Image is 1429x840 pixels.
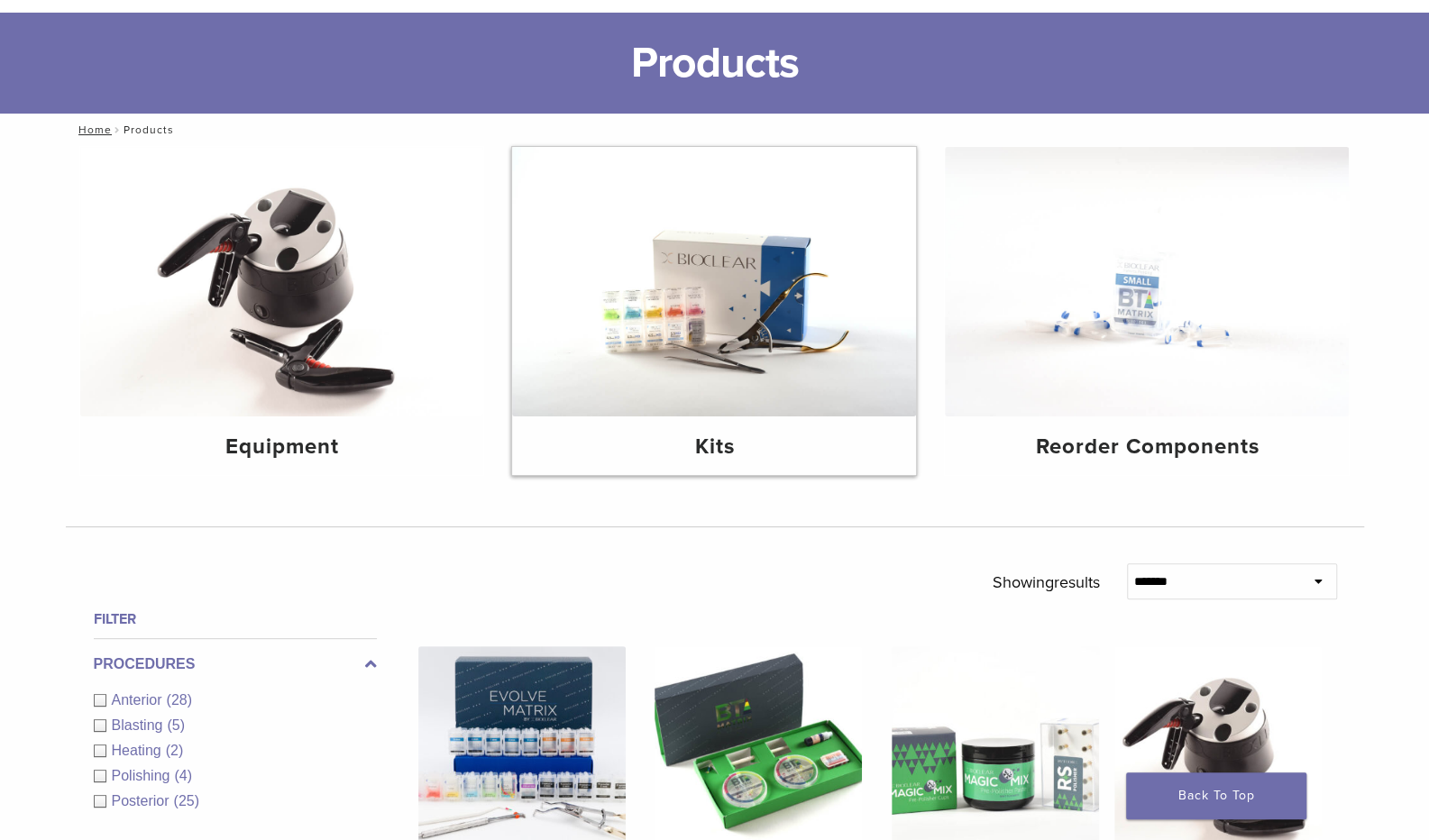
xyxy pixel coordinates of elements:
[993,563,1100,601] p: Showing results
[112,125,124,134] span: /
[174,768,192,783] span: (4)
[80,147,484,475] a: Equipment
[112,793,174,808] span: Posterior
[112,768,175,783] span: Polishing
[1126,772,1306,819] a: Back To Top
[174,793,199,808] span: (25)
[945,147,1349,475] a: Reorder Components
[112,717,168,733] span: Blasting
[959,431,1334,463] h4: Reorder Components
[66,114,1364,146] nav: Products
[80,147,484,416] img: Equipment
[94,608,377,630] h4: Filter
[512,147,916,475] a: Kits
[167,717,185,733] span: (5)
[166,743,184,758] span: (2)
[112,743,166,758] span: Heating
[167,692,192,708] span: (28)
[73,123,112,136] a: Home
[112,692,167,708] span: Anterior
[95,431,470,463] h4: Equipment
[527,431,902,463] h4: Kits
[94,653,377,675] label: Procedures
[512,147,916,416] img: Kits
[945,147,1349,416] img: Reorder Components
